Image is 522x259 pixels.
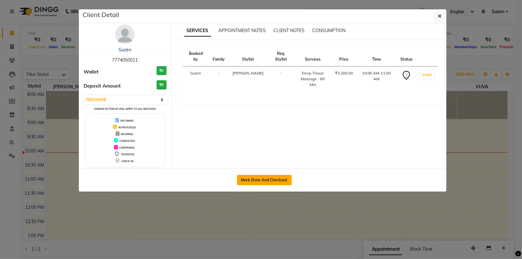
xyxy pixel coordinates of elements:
[184,25,211,37] span: SERVICES
[331,47,357,66] th: Price
[121,133,133,136] span: DROPPED
[357,66,396,92] td: 10:00 AM-11:00 AM
[219,28,266,33] span: APPOINTMENT NOTES
[274,28,305,33] span: CLIENT NOTES
[209,66,229,92] td: -
[119,139,135,142] span: COMPLETED
[83,10,119,20] h5: Client Detail
[232,71,264,75] span: [PERSON_NAME]
[357,47,396,66] th: Time
[94,107,156,110] small: Change in status will apply to all services.
[115,25,135,44] img: avatar
[229,47,267,66] th: Stylist
[313,28,346,33] span: CONSUMPTION
[295,47,331,66] th: Services
[121,153,135,156] span: TENTATIVE
[267,47,295,66] th: Req. Stylist
[209,47,229,66] th: Family
[119,146,135,149] span: CONFIRMED
[121,160,134,163] span: CHECK-IN
[183,47,209,66] th: Booked by
[84,68,99,76] span: Wallet
[118,126,136,129] span: IN PROGRESS
[267,66,295,92] td: -
[118,47,131,53] a: Suzen
[84,82,121,90] span: Deposit Amount
[421,71,434,79] button: START
[183,66,209,92] td: Suzen
[112,57,138,63] span: 7774050011
[157,66,167,75] h3: ₹0
[157,80,167,90] h3: ₹0
[120,119,134,122] span: UPCOMING
[237,175,292,185] button: Mark Done And Checkout
[396,47,416,66] th: Status
[298,70,327,88] div: Deep Tissue Massage - 60 Min
[335,70,353,76] div: ₹3,200.00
